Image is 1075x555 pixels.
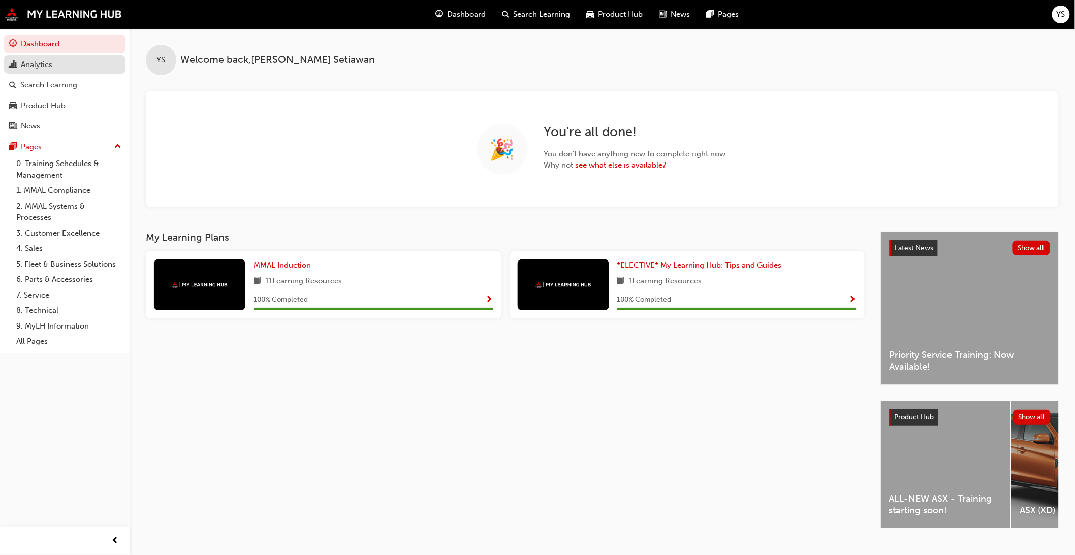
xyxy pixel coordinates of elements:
a: search-iconSearch Learning [494,4,578,25]
a: guage-iconDashboard [427,4,494,25]
a: pages-iconPages [698,4,747,25]
span: Priority Service Training: Now Available! [890,349,1050,372]
a: *ELECTIVE* My Learning Hub: Tips and Guides [617,259,786,271]
a: All Pages [12,334,125,349]
span: Search Learning [513,9,570,20]
span: news-icon [659,8,667,21]
span: car-icon [586,8,594,21]
span: 🎉 [490,144,515,155]
div: Analytics [21,59,52,71]
a: news-iconNews [651,4,698,25]
span: search-icon [502,8,509,21]
a: News [4,117,125,136]
span: Why not [544,159,728,171]
div: Pages [21,141,42,153]
span: prev-icon [112,535,119,547]
a: 4. Sales [12,241,125,256]
a: ALL-NEW ASX - Training starting soon! [881,401,1010,528]
span: MMAL Induction [254,260,311,270]
span: Pages [718,9,739,20]
a: Analytics [4,55,125,74]
a: 7. Service [12,287,125,303]
a: 5. Fleet & Business Solutions [12,256,125,272]
img: mmal [535,282,591,288]
span: search-icon [9,81,16,90]
button: Show all [1013,241,1051,255]
a: 0. Training Schedules & Management [12,156,125,183]
a: Latest NewsShow all [890,240,1050,256]
a: Product HubShow all [889,409,1051,426]
a: see what else is available? [576,160,667,170]
a: Search Learning [4,76,125,94]
span: Latest News [895,244,934,252]
span: YS [157,54,166,66]
span: car-icon [9,102,17,111]
a: Product Hub [4,96,125,115]
span: Product Hub [895,413,934,421]
a: 9. MyLH Information [12,318,125,334]
button: Show all [1013,410,1051,425]
div: Search Learning [20,79,77,91]
span: 100 % Completed [617,294,672,306]
span: 11 Learning Resources [265,275,342,288]
h3: My Learning Plans [146,232,865,243]
span: guage-icon [435,8,443,21]
button: Pages [4,138,125,156]
button: Show Progress [849,293,857,306]
a: MMAL Induction [254,259,315,271]
button: DashboardAnalyticsSearch LearningProduct HubNews [4,32,125,138]
h2: You're all done! [544,124,728,140]
button: YS [1052,6,1070,23]
span: up-icon [114,140,121,153]
span: chart-icon [9,60,17,70]
span: Dashboard [447,9,486,20]
span: *ELECTIVE* My Learning Hub: Tips and Guides [617,260,782,270]
img: mmal [5,8,122,21]
div: News [21,120,40,132]
span: You don't have anything new to complete right now. [544,148,728,160]
span: 1 Learning Resources [629,275,702,288]
span: Show Progress [486,296,493,305]
span: pages-icon [9,143,17,152]
span: ALL-NEW ASX - Training starting soon! [889,493,1002,516]
a: 8. Technical [12,303,125,318]
span: News [671,9,690,20]
span: pages-icon [706,8,714,21]
a: Latest NewsShow allPriority Service Training: Now Available! [881,232,1059,385]
div: Product Hub [21,100,66,112]
span: 100 % Completed [254,294,308,306]
span: book-icon [617,275,625,288]
span: guage-icon [9,40,17,49]
img: mmal [172,282,228,288]
a: car-iconProduct Hub [578,4,651,25]
a: Dashboard [4,35,125,53]
span: Show Progress [849,296,857,305]
span: news-icon [9,122,17,131]
a: 1. MMAL Compliance [12,183,125,199]
a: 3. Customer Excellence [12,225,125,241]
button: Show Progress [486,293,493,306]
span: YS [1057,9,1065,20]
span: book-icon [254,275,261,288]
span: Welcome back , [PERSON_NAME] Setiawan [180,54,375,66]
span: Product Hub [598,9,643,20]
a: 2. MMAL Systems & Processes [12,199,125,225]
a: 6. Parts & Accessories [12,272,125,287]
